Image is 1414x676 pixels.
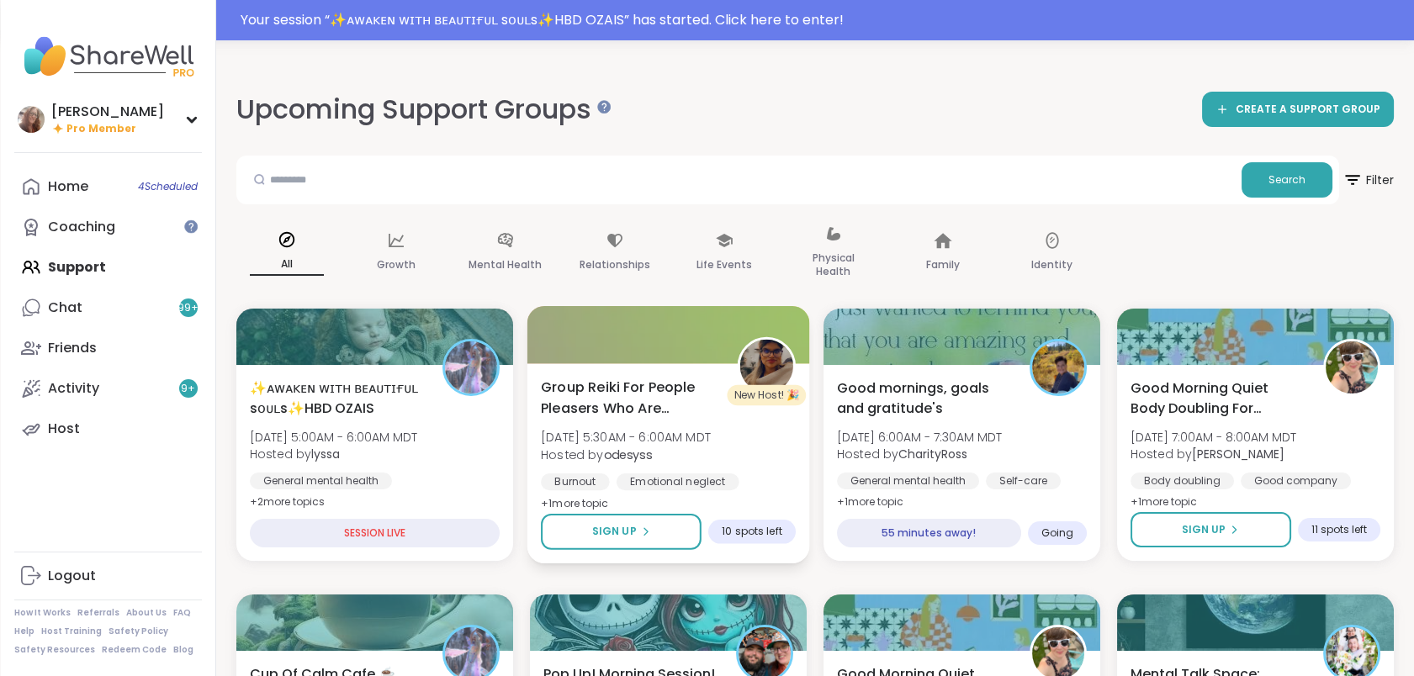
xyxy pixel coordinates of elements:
[138,180,198,193] span: 4 Scheduled
[173,644,193,656] a: Blog
[837,519,1021,547] div: 55 minutes away!
[722,525,781,538] span: 10 spots left
[696,255,752,275] p: Life Events
[580,255,650,275] p: Relationships
[1343,160,1394,200] span: Filter
[48,567,96,585] div: Logout
[14,409,202,449] a: Host
[1131,473,1234,489] div: Body doubling
[837,446,1002,462] span: Hosted by
[48,339,97,357] div: Friends
[14,626,34,637] a: Help
[377,255,416,275] p: Growth
[51,103,164,121] div: [PERSON_NAME]
[1241,473,1351,489] div: Good company
[177,301,199,315] span: 99 +
[797,248,871,282] p: Physical Health
[1131,512,1291,547] button: Sign Up
[1236,103,1380,117] span: CREATE A SUPPORT GROUP
[1031,255,1072,275] p: Identity
[541,377,718,418] span: Group Reiki For People Pleasers Who Are Exhausted
[126,607,167,619] a: About Us
[250,519,500,547] div: SESSION LIVE
[48,420,80,438] div: Host
[1326,341,1378,393] img: Adrienne_QueenOfTheDawn
[18,106,45,133] img: dodi
[541,429,711,446] span: [DATE] 5:30AM - 6:00AM MDT
[181,382,195,396] span: 9 +
[837,378,1011,419] span: Good mornings, goals and gratitude's
[727,385,806,405] div: New Host! 🎉
[469,255,542,275] p: Mental Health
[48,379,99,398] div: Activity
[14,607,71,619] a: How It Works
[1131,429,1296,446] span: [DATE] 7:00AM - 8:00AM MDT
[739,340,792,393] img: odesyss
[1131,446,1296,462] span: Hosted by
[1041,526,1073,540] span: Going
[541,473,610,490] div: Burnout
[591,524,636,539] span: Sign Up
[1032,341,1084,393] img: CharityRoss
[48,298,82,317] div: Chat
[250,473,392,489] div: General mental health
[541,514,702,550] button: Sign Up
[250,446,417,462] span: Hosted by
[1192,446,1284,462] b: [PERSON_NAME]
[597,100,611,114] iframe: Spotlight
[250,429,417,446] span: [DATE] 5:00AM - 6:00AM MDT
[1182,522,1226,537] span: Sign Up
[1268,172,1305,187] span: Search
[14,556,202,596] a: Logout
[102,644,167,656] a: Redeem Code
[1131,378,1305,419] span: Good Morning Quiet Body Doubling For Productivity
[14,166,202,207] a: Home4Scheduled
[445,341,497,393] img: lyssa
[14,207,202,247] a: Coaching
[184,219,198,233] iframe: Spotlight
[898,446,967,462] b: CharityRoss
[173,607,191,619] a: FAQ
[837,429,1002,446] span: [DATE] 6:00AM - 7:30AM MDT
[14,27,202,86] img: ShareWell Nav Logo
[926,255,960,275] p: Family
[48,177,88,196] div: Home
[986,473,1061,489] div: Self-care
[311,446,340,462] b: lyssa
[66,122,136,136] span: Pro Member
[1202,92,1394,127] a: CREATE A SUPPORT GROUP
[837,473,979,489] div: General mental health
[236,91,605,129] h2: Upcoming Support Groups
[14,328,202,368] a: Friends
[541,446,711,462] span: Hosted by
[14,368,202,409] a: Activity9+
[14,288,202,328] a: Chat99+
[1242,162,1332,198] button: Search
[1311,523,1367,536] span: 11 spots left
[250,378,424,419] span: ✨ᴀᴡᴀᴋᴇɴ ᴡɪᴛʜ ʙᴇᴀᴜᴛɪғᴜʟ sᴏᴜʟs✨HBD OZAIS
[14,644,95,656] a: Safety Resources
[48,218,115,236] div: Coaching
[77,607,119,619] a: Referrals
[1343,156,1394,204] button: Filter
[616,473,739,490] div: Emotional neglect
[603,446,651,462] b: odesyss
[41,626,102,637] a: Host Training
[250,254,324,276] p: All
[109,626,168,637] a: Safety Policy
